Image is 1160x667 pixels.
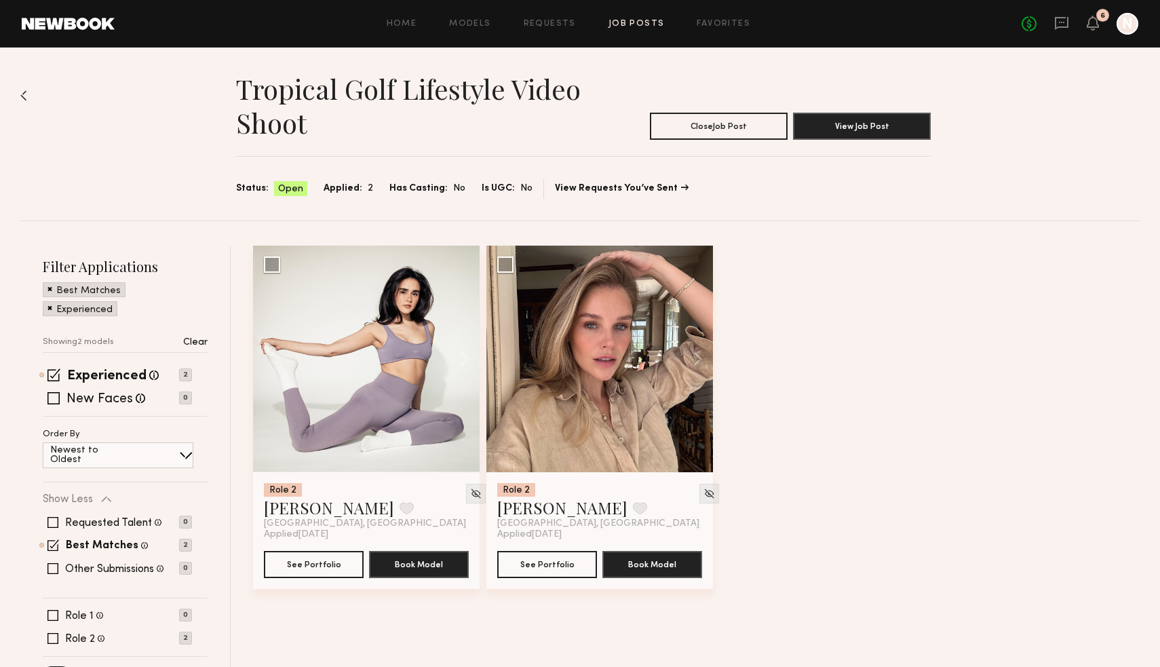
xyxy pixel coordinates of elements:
[497,483,535,497] div: Role 2
[368,181,373,196] span: 2
[66,393,133,406] label: New Faces
[65,611,94,622] label: Role 1
[20,90,27,101] img: Back to previous page
[524,20,576,28] a: Requests
[183,338,208,347] p: Clear
[179,539,192,552] p: 2
[264,518,466,529] span: [GEOGRAPHIC_DATA], [GEOGRAPHIC_DATA]
[793,113,931,140] button: View Job Post
[324,181,362,196] span: Applied:
[56,305,113,315] p: Experienced
[179,392,192,404] p: 0
[497,518,699,529] span: [GEOGRAPHIC_DATA], [GEOGRAPHIC_DATA]
[369,551,469,578] button: Book Model
[65,634,95,645] label: Role 2
[43,430,80,439] p: Order By
[50,446,131,465] p: Newest to Oldest
[703,488,715,499] img: Unhide Model
[697,20,750,28] a: Favorites
[602,558,702,569] a: Book Model
[179,368,192,381] p: 2
[1117,13,1138,35] a: N
[236,72,583,140] h1: Tropical Golf Lifestyle Video Shoot
[264,529,469,540] div: Applied [DATE]
[387,20,417,28] a: Home
[608,20,665,28] a: Job Posts
[67,370,147,383] label: Experienced
[43,257,208,275] h2: Filter Applications
[482,181,515,196] span: Is UGC:
[650,113,788,140] button: CloseJob Post
[56,286,121,296] p: Best Matches
[43,338,114,347] p: Showing 2 models
[264,497,394,518] a: [PERSON_NAME]
[278,183,303,196] span: Open
[497,497,627,518] a: [PERSON_NAME]
[43,494,93,505] p: Show Less
[497,529,702,540] div: Applied [DATE]
[1100,12,1105,20] div: 6
[264,551,364,578] button: See Portfolio
[369,558,469,569] a: Book Model
[179,609,192,622] p: 0
[236,181,269,196] span: Status:
[179,516,192,529] p: 0
[65,564,154,575] label: Other Submissions
[555,184,689,193] a: View Requests You’ve Sent
[264,483,302,497] div: Role 2
[470,488,482,499] img: Unhide Model
[602,551,702,578] button: Book Model
[449,20,490,28] a: Models
[179,562,192,575] p: 0
[65,518,152,529] label: Requested Talent
[520,181,533,196] span: No
[497,551,597,578] button: See Portfolio
[389,181,448,196] span: Has Casting:
[66,541,138,552] label: Best Matches
[453,181,465,196] span: No
[179,632,192,645] p: 2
